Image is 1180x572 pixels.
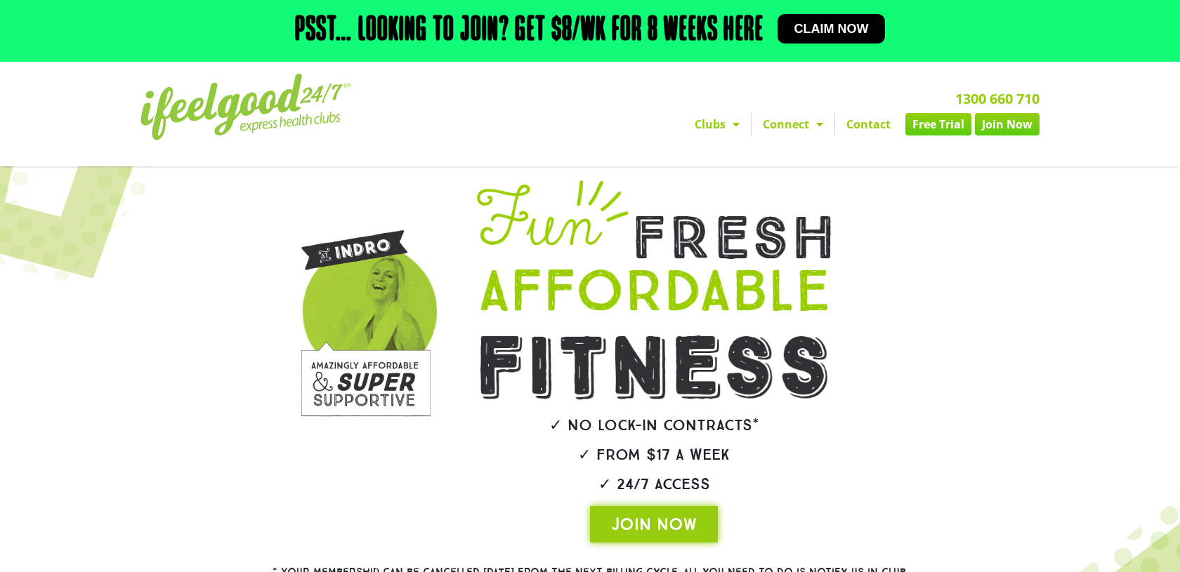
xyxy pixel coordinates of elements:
[437,418,871,433] h2: ✓ No lock-in contracts*
[752,113,834,135] a: Connect
[835,113,902,135] a: Contact
[975,113,1040,135] a: Join Now
[955,89,1040,108] a: 1300 660 710
[437,477,871,492] h2: ✓ 24/7 Access
[794,22,869,35] span: Claim now
[905,113,971,135] a: Free Trial
[437,447,871,463] h2: ✓ From $17 a week
[295,14,763,48] h2: Psst… Looking to join? Get $8/wk for 8 weeks here
[460,113,1040,135] nav: Menu
[590,506,718,543] a: JOIN NOW
[683,113,751,135] a: Clubs
[778,14,886,44] a: Claim now
[611,513,697,536] span: JOIN NOW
